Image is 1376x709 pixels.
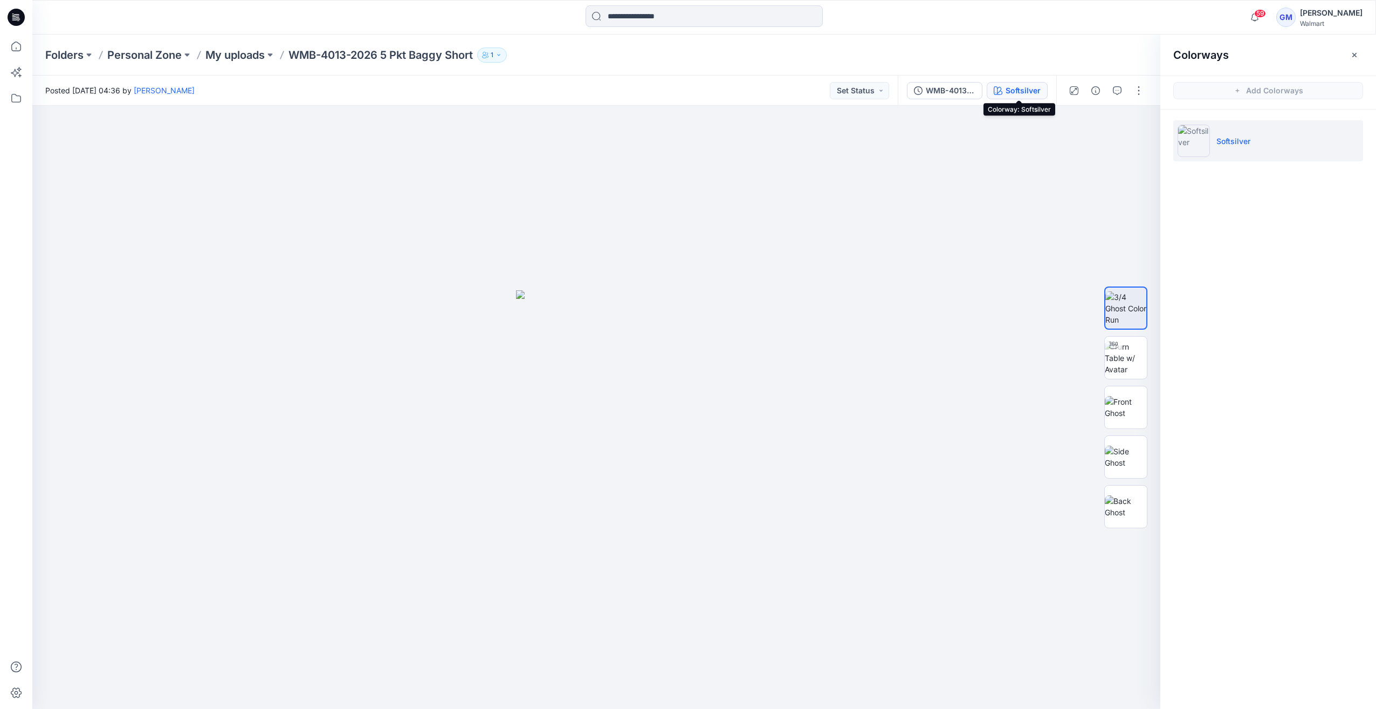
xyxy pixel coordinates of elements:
[1105,446,1147,468] img: Side Ghost
[1178,125,1210,157] img: Softsilver
[1087,82,1104,99] button: Details
[477,47,507,63] button: 1
[1254,9,1266,18] span: 59
[516,290,677,709] img: eyJhbGciOiJIUzI1NiIsImtpZCI6IjAiLCJzbHQiOiJzZXMiLCJ0eXAiOiJKV1QifQ.eyJkYXRhIjp7InR5cGUiOiJzdG9yYW...
[45,85,195,96] span: Posted [DATE] 04:36 by
[907,82,982,99] button: WMB-4013-2026 5 Pkt Baggy Short_Softsilver
[1105,495,1147,518] img: Back Ghost
[1300,6,1363,19] div: [PERSON_NAME]
[1105,291,1146,325] img: 3/4 Ghost Color Run
[926,85,975,97] div: WMB-4013-2026 5 Pkt Baggy Short_Softsilver
[107,47,182,63] a: Personal Zone
[1006,85,1041,97] div: Softsilver
[1105,396,1147,419] img: Front Ghost
[134,86,195,95] a: [PERSON_NAME]
[1300,19,1363,28] div: Walmart
[1276,8,1296,27] div: GM
[205,47,265,63] a: My uploads
[1173,49,1229,62] h2: Colorways
[1216,135,1250,147] p: Softsilver
[1105,341,1147,375] img: Turn Table w/ Avatar
[987,82,1048,99] button: Softsilver
[45,47,84,63] a: Folders
[491,49,493,61] p: 1
[288,47,473,63] p: WMB-4013-2026 5 Pkt Baggy Short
